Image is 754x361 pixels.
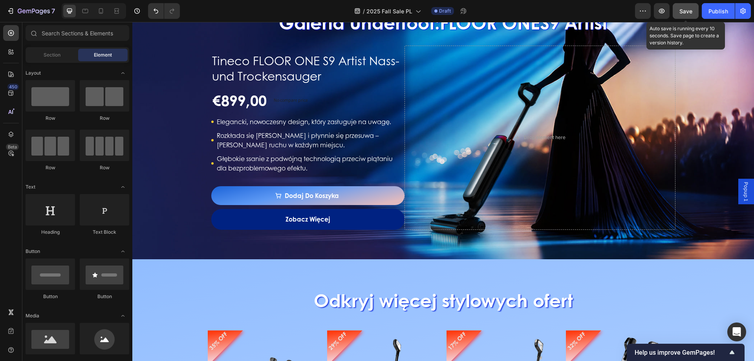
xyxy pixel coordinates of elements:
div: Dodaj do koszyka [152,169,207,178]
span: Toggle open [117,67,129,79]
div: Zobacz więcej [153,192,198,203]
p: Rozkłada się [PERSON_NAME] i płynnie się przesuwa – [PERSON_NAME] ruchu w każdym miejscu. [84,109,272,128]
span: Element [94,51,112,59]
button: Zobacz więcej [79,187,273,208]
button: Dodaj do koszyka [79,164,273,183]
button: Publish [702,3,735,19]
div: €899,00 [79,68,135,88]
div: Button [80,293,129,300]
div: Row [80,164,129,171]
p: Głębokie ssanie z podwójną technologią przeciw plątaniu dla bezproblemowego efektu. [84,132,272,151]
pre: 17% OFF [309,303,340,335]
button: Save [673,3,699,19]
span: 2025 Fall Sale PL [366,7,412,15]
span: Layout [26,70,41,77]
div: Publish [708,7,728,15]
span: Toggle open [117,245,129,258]
span: Text [26,183,35,191]
span: Media [26,312,39,319]
div: Undo/Redo [148,3,180,19]
span: Help us improve GemPages! [635,349,727,356]
span: Draft [439,7,451,15]
pre: 32% OFF [428,303,460,335]
h2: Rich Text Editor. Editing area: main [9,266,612,291]
div: Heading [26,229,75,236]
div: Row [26,164,75,171]
div: Text Block [80,229,129,236]
p: Elegancki, nowoczesny design, który zasługuje na uwagę. [84,95,272,104]
span: / [363,7,365,15]
div: Beta [6,144,19,150]
pre: 35% OFF [70,303,102,335]
div: Row [26,115,75,122]
div: Button [26,293,75,300]
div: Open Intercom Messenger [727,323,746,341]
h1: Tineco FLOOR ONE S9 Artist Nass- und Trockensauger [79,30,273,62]
div: Row [80,115,129,122]
p: Odkryj więcej stylowych ofert [10,266,611,290]
span: Button [26,248,40,255]
span: Save [679,8,692,15]
p: 7 [51,6,55,16]
iframe: Design area [132,22,754,361]
span: Section [44,51,60,59]
span: Popup 1 [610,160,618,179]
span: Toggle open [117,181,129,193]
div: Drop element here [392,112,433,119]
span: Toggle open [117,310,129,322]
p: No compare price [141,76,176,81]
button: 7 [3,3,59,19]
input: Search Sections & Elements [26,25,129,41]
button: Show survey - Help us improve GemPages! [635,348,737,357]
div: 450 [7,84,19,90]
pre: 29% OFF [189,303,221,335]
